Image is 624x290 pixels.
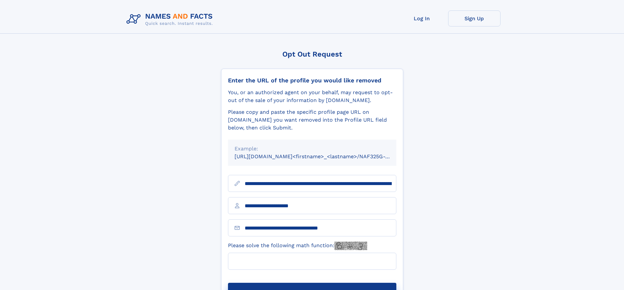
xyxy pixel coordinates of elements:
img: Logo Names and Facts [124,10,218,28]
div: Example: [235,145,390,153]
div: Please copy and paste the specific profile page URL on [DOMAIN_NAME] you want removed into the Pr... [228,108,396,132]
div: Opt Out Request [221,50,403,58]
small: [URL][DOMAIN_NAME]<firstname>_<lastname>/NAF325G-xxxxxxxx [235,153,409,160]
a: Log In [396,10,448,26]
div: Enter the URL of the profile you would like removed [228,77,396,84]
div: You, or an authorized agent on your behalf, may request to opt-out of the sale of your informatio... [228,89,396,104]
a: Sign Up [448,10,501,26]
label: Please solve the following math function: [228,242,367,250]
